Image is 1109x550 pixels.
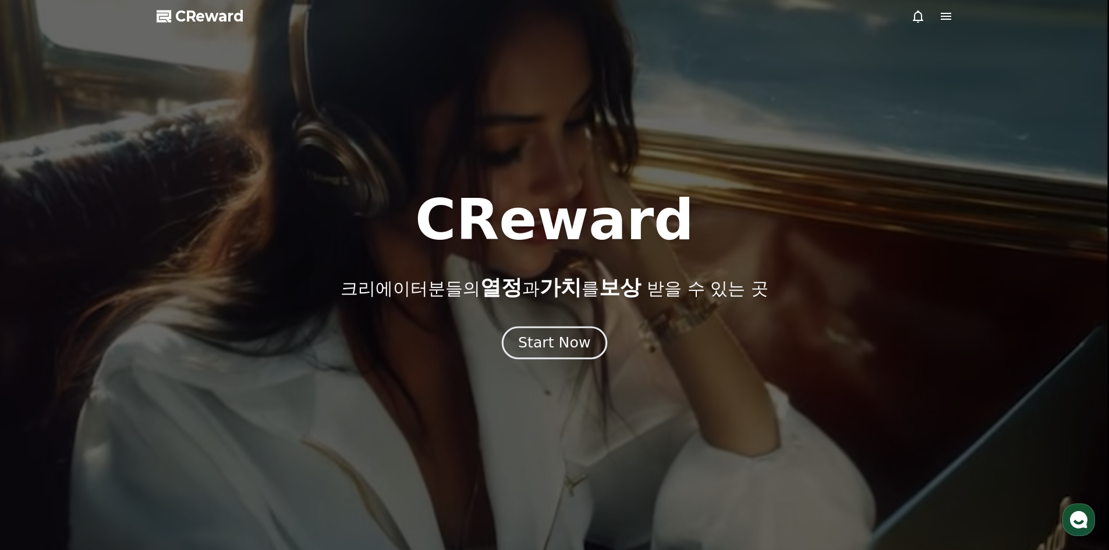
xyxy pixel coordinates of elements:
button: Start Now [502,326,607,359]
span: 열정 [480,275,522,299]
span: 가치 [540,275,582,299]
a: Start Now [504,339,605,350]
span: 설정 [180,386,194,396]
h1: CReward [415,192,694,248]
span: 보상 [599,275,641,299]
a: 대화 [77,369,150,398]
a: 설정 [150,369,224,398]
span: 홈 [37,386,44,396]
a: CReward [157,7,244,26]
span: CReward [175,7,244,26]
div: Start Now [518,333,590,353]
p: 크리에이터분들의 과 를 받을 수 있는 곳 [341,276,768,299]
a: 홈 [3,369,77,398]
span: 대화 [107,387,121,396]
